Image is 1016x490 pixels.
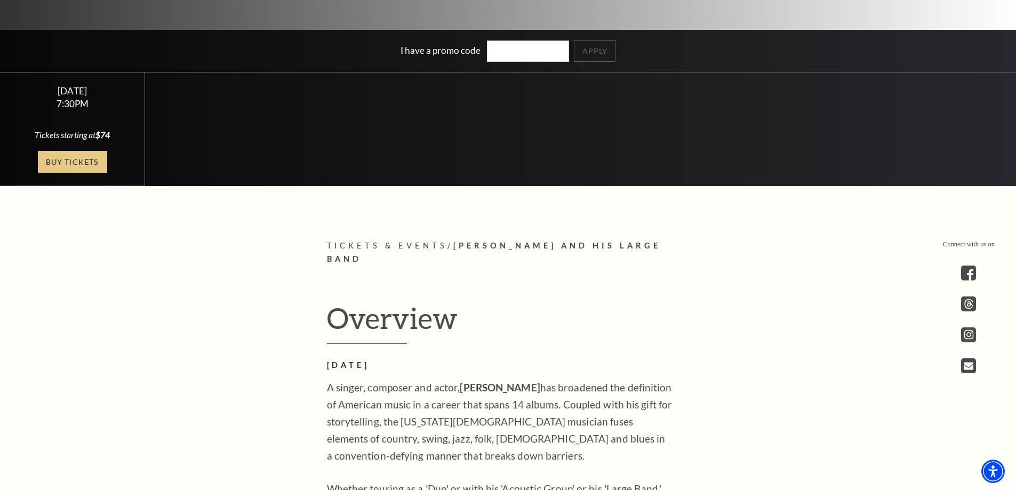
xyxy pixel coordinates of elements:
[327,241,448,250] span: Tickets & Events
[327,239,690,266] p: /
[961,266,976,280] a: facebook - open in a new tab
[943,239,995,250] p: Connect with us on
[961,296,976,311] a: threads.com - open in a new tab
[401,44,481,55] label: I have a promo code
[961,358,976,373] a: Open this option - open in a new tab
[460,381,540,393] strong: [PERSON_NAME]
[13,129,132,141] div: Tickets starting at
[961,327,976,342] a: instagram - open in a new tab
[327,379,674,464] p: A singer, composer and actor, has broadened the definition of American music in a career that spa...
[13,99,132,108] div: 7:30PM
[13,85,132,97] div: [DATE]
[327,241,661,263] span: [PERSON_NAME] and his Large Band
[981,460,1005,483] div: Accessibility Menu
[95,130,110,140] span: $74
[327,301,690,344] h2: Overview
[38,151,107,173] a: Buy Tickets
[327,359,674,372] h2: [DATE]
